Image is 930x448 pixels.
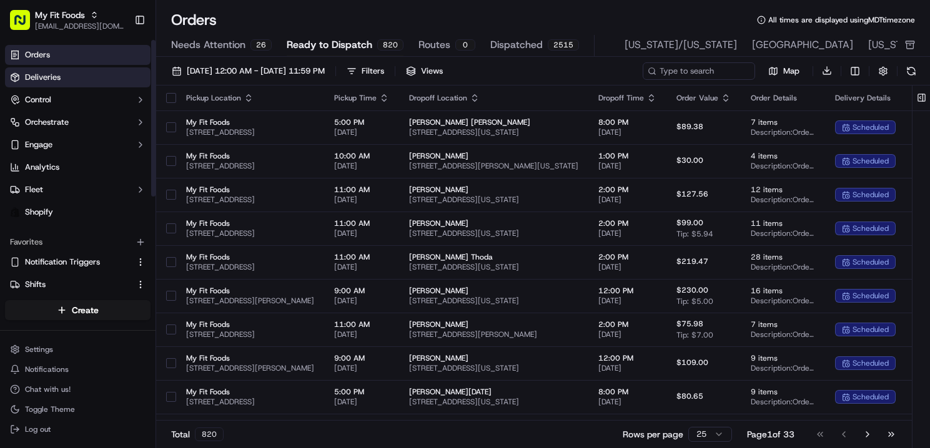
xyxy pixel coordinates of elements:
[341,62,390,80] button: Filters
[250,39,272,51] div: 26
[12,119,35,142] img: 1736555255976-a54dd68f-1ca7-489b-9aae-adbdc363a1c4
[186,93,314,103] div: Pickup Location
[25,184,43,195] span: Fleet
[598,161,656,171] span: [DATE]
[5,381,151,398] button: Chat with us!
[853,223,889,233] span: scheduled
[334,228,389,238] span: [DATE]
[853,291,889,301] span: scheduled
[751,353,815,363] span: 9 items
[676,229,713,239] span: Tip: $5.94
[751,93,815,103] div: Order Details
[868,37,922,52] span: [US_STATE]
[598,93,656,103] div: Dropoff Time
[676,330,713,340] span: Tip: $7.00
[676,285,708,295] span: $230.00
[25,256,100,268] span: Notification Triggers
[768,15,915,25] span: All times are displayed using MDT timezone
[5,5,129,35] button: My Fit Foods[EMAIL_ADDRESS][DOMAIN_NAME]
[598,228,656,238] span: [DATE]
[598,218,656,228] span: 2:00 PM
[118,245,200,258] span: API Documentation
[25,404,75,414] span: Toggle Theme
[490,37,543,52] span: Dispatched
[334,353,389,363] span: 9:00 AM
[409,218,578,228] span: [PERSON_NAME]
[751,228,815,238] span: Description: Order #878766, Customer: [PERSON_NAME], 3rd Order, [US_STATE], Day: [DATE] | Time: 1...
[853,358,889,368] span: scheduled
[186,262,314,272] span: [STREET_ADDRESS]
[676,93,731,103] div: Order Value
[186,195,314,205] span: [STREET_ADDRESS]
[409,127,578,137] span: [STREET_ADDRESS][US_STATE]
[186,127,314,137] span: [STREET_ADDRESS]
[5,300,151,320] button: Create
[5,361,151,378] button: Notifications
[747,428,794,441] div: Page 1 of 33
[334,185,389,195] span: 11:00 AM
[598,185,656,195] span: 2:00 PM
[25,207,53,218] span: Shopify
[548,39,579,51] div: 2515
[377,39,403,51] div: 820
[598,252,656,262] span: 2:00 PM
[853,257,889,267] span: scheduled
[334,262,389,272] span: [DATE]
[25,162,59,173] span: Analytics
[166,62,330,80] button: [DATE] 12:00 AM - [DATE] 11:59 PM
[171,10,217,30] h1: Orders
[212,123,227,138] button: Start new chat
[25,117,69,128] span: Orchestrate
[5,275,151,295] button: Shifts
[334,363,389,373] span: [DATE]
[409,151,578,161] span: [PERSON_NAME]
[88,275,151,285] a: Powered byPylon
[598,329,656,339] span: [DATE]
[409,329,578,339] span: [STREET_ADDRESS][PERSON_NAME]
[186,185,314,195] span: My Fit Foods
[25,194,35,204] img: 1736555255976-a54dd68f-1ca7-489b-9aae-adbdc363a1c4
[334,397,389,407] span: [DATE]
[25,279,46,290] span: Shifts
[751,329,815,339] span: Description: Order #881616, Customer: [PERSON_NAME], Customer's 51 Order, [US_STATE], Day: [DATE]...
[409,296,578,306] span: [STREET_ADDRESS][US_STATE]
[171,427,224,441] div: Total
[171,37,245,52] span: Needs Attention
[643,62,755,80] input: Type to search
[136,193,140,203] span: •
[421,66,443,77] span: Views
[186,296,314,306] span: [STREET_ADDRESS][PERSON_NAME]
[409,397,578,407] span: [STREET_ADDRESS][US_STATE]
[5,252,151,272] button: Notification Triggers
[400,62,448,80] button: Views
[186,151,314,161] span: My Fit Foods
[186,286,314,296] span: My Fit Foods
[409,228,578,238] span: [STREET_ADDRESS][US_STATE]
[598,195,656,205] span: [DATE]
[676,319,703,329] span: $75.98
[10,279,131,290] a: Shifts
[334,329,389,339] span: [DATE]
[334,93,389,103] div: Pickup Time
[26,119,49,142] img: 8571987876998_91fb9ceb93ad5c398215_72.jpg
[751,319,815,329] span: 7 items
[106,246,116,256] div: 💻
[409,319,578,329] span: [PERSON_NAME]
[598,319,656,329] span: 2:00 PM
[10,207,20,217] img: Shopify logo
[598,262,656,272] span: [DATE]
[409,286,578,296] span: [PERSON_NAME]
[751,218,815,228] span: 11 items
[124,276,151,285] span: Pylon
[409,185,578,195] span: [PERSON_NAME]
[35,9,85,21] button: My Fit Foods
[751,195,815,205] span: Description: Order #878192, Customer: [PERSON_NAME], Customer's 20 Order, [US_STATE], Day: [DATE]...
[362,66,384,77] div: Filters
[35,21,124,31] button: [EMAIL_ADDRESS][DOMAIN_NAME]
[409,117,578,127] span: [PERSON_NAME] [PERSON_NAME]
[676,256,708,266] span: $219.47
[186,228,314,238] span: [STREET_ADDRESS]
[598,117,656,127] span: 8:00 PM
